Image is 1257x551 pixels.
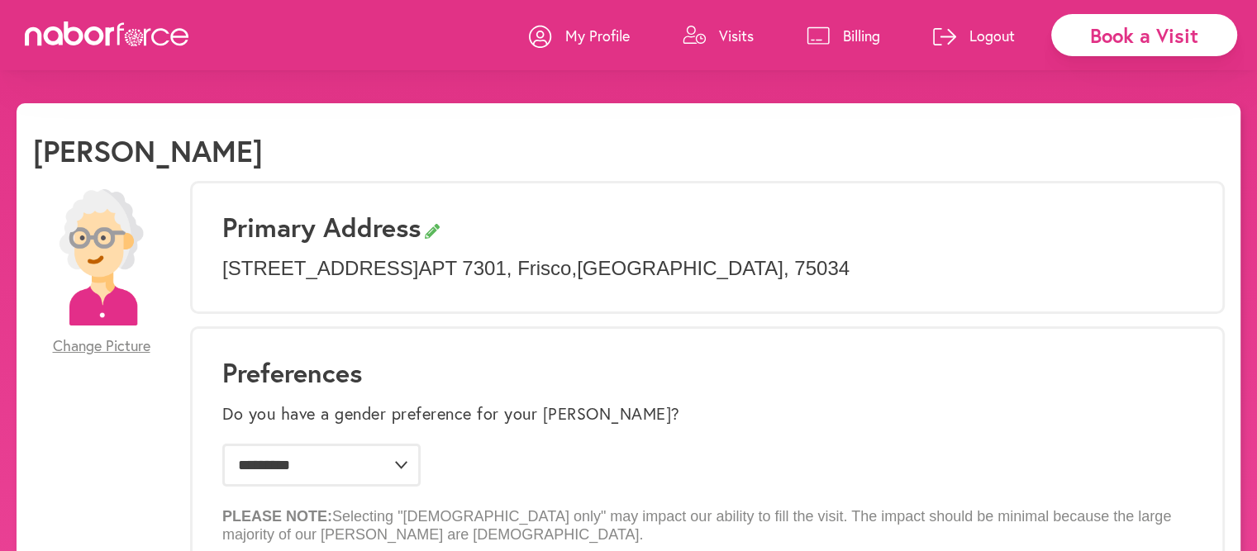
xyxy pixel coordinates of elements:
[222,404,680,424] label: Do you have a gender preference for your [PERSON_NAME]?
[53,337,150,355] span: Change Picture
[222,211,1193,243] h3: Primary Address
[222,495,1193,544] p: Selecting "[DEMOGRAPHIC_DATA] only" may impact our ability to fill the visit. The impact should b...
[969,26,1015,45] p: Logout
[33,133,263,169] h1: [PERSON_NAME]
[1051,14,1237,56] div: Book a Visit
[843,26,880,45] p: Billing
[222,508,332,525] b: PLEASE NOTE:
[807,11,880,60] a: Billing
[222,257,1193,281] p: [STREET_ADDRESS] APT 7301 , Frisco , [GEOGRAPHIC_DATA] , 75034
[529,11,630,60] a: My Profile
[719,26,754,45] p: Visits
[933,11,1015,60] a: Logout
[222,357,1193,388] h1: Preferences
[565,26,630,45] p: My Profile
[33,189,169,325] img: efc20bcf08b0dac87679abea64c1faab.png
[683,11,754,60] a: Visits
